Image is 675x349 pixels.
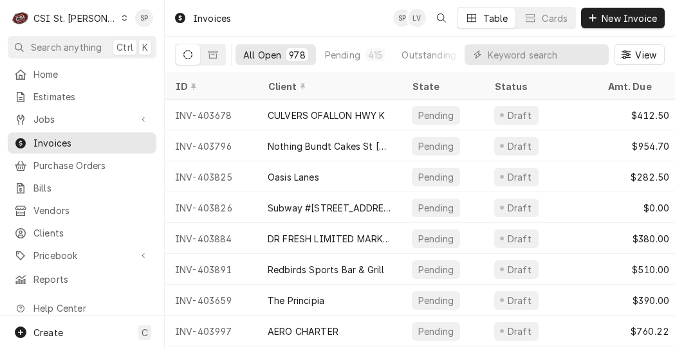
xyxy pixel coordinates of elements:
span: Ctrl [116,40,133,54]
div: INV-403884 [165,223,257,254]
div: Pending [417,294,455,307]
a: Clients [8,222,156,244]
div: CSI St. [PERSON_NAME] [33,12,117,25]
a: Go to Pricebook [8,245,156,266]
div: SP [135,9,153,27]
a: Reports [8,269,156,290]
div: Nothing Bundt Cakes St [PERSON_NAME] [268,139,391,153]
div: C [12,9,30,27]
div: Draft [506,263,533,276]
button: View [614,44,665,65]
div: AERO CHARTER [268,325,338,338]
div: Pending [417,170,455,184]
div: Outstanding [402,48,456,62]
a: Go to Jobs [8,109,156,130]
div: CSI St. Louis's Avatar [12,9,30,27]
span: Bills [33,181,150,195]
div: Pending [417,325,455,338]
button: Search anythingCtrlK [8,36,156,58]
div: Draft [506,232,533,246]
div: CULVERS OFALLON HWY K [268,109,385,122]
div: INV-403891 [165,254,257,285]
span: Reports [33,273,150,286]
div: Draft [506,201,533,215]
div: Status [494,80,584,93]
div: 978 [289,48,305,62]
div: INV-403659 [165,285,257,316]
div: INV-403997 [165,316,257,346]
a: Go to Help Center [8,298,156,319]
span: Jobs [33,112,131,126]
span: Vendors [33,204,150,217]
span: Invoices [33,136,150,150]
span: Estimates [33,90,150,103]
a: Invoices [8,132,156,154]
div: Draft [506,294,533,307]
div: 415 [368,48,382,62]
a: Estimates [8,86,156,107]
div: SP [393,9,411,27]
input: Keyword search [488,44,602,65]
span: K [142,40,148,54]
span: New Invoice [599,12,660,25]
div: All Open [243,48,281,62]
span: View [633,48,659,62]
span: Home [33,67,150,81]
button: Open search [431,8,452,28]
div: INV-403678 [165,100,257,130]
div: Pending [417,109,455,122]
div: Draft [506,170,533,184]
div: Lisa Vestal's Avatar [408,9,426,27]
a: Home [8,64,156,85]
div: Draft [506,139,533,153]
div: Subway #[STREET_ADDRESS] [268,201,391,215]
span: Clients [33,226,150,240]
a: Purchase Orders [8,155,156,176]
div: Pending [417,232,455,246]
span: Purchase Orders [33,159,150,172]
span: Create [33,327,63,338]
div: Pending [325,48,360,62]
button: New Invoice [581,8,665,28]
div: INV-403825 [165,161,257,192]
div: Pending [417,263,455,276]
div: Cards [542,12,568,25]
span: Pricebook [33,249,131,262]
div: Client [268,80,389,93]
div: Pending [417,139,455,153]
div: Pending [417,201,455,215]
div: The Principia [268,294,324,307]
div: ID [175,80,245,93]
span: Help Center [33,301,149,315]
div: INV-403796 [165,130,257,161]
div: Redbirds Sports Bar & Grill [268,263,384,276]
div: Draft [506,325,533,338]
div: LV [408,9,426,27]
div: Oasis Lanes [268,170,319,184]
div: INV-403826 [165,192,257,223]
div: State [412,80,474,93]
div: DR FRESH LIMITED MARKET LLC [268,232,391,246]
div: Draft [506,109,533,122]
div: Table [483,12,508,25]
a: Vendors [8,200,156,221]
a: Bills [8,177,156,199]
span: Search anything [31,40,102,54]
div: Shelley Politte's Avatar [393,9,411,27]
div: Amt. Due [607,80,667,93]
div: Shelley Politte's Avatar [135,9,153,27]
span: C [142,326,148,339]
